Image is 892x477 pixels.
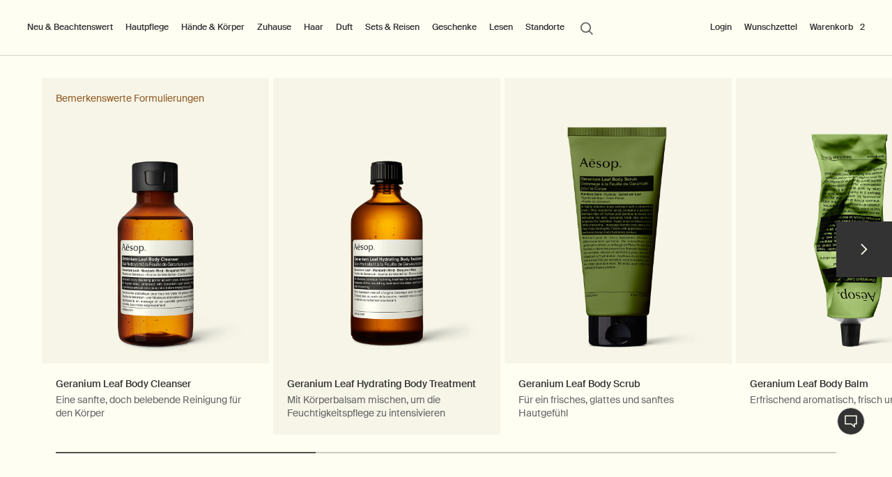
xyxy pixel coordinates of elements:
button: Menüpunkt "Suche" öffnen [574,14,599,40]
button: Neu & Beachtenswert [24,19,116,36]
a: Geschenke [429,19,479,36]
a: Hände & Körper [178,19,247,36]
a: Hautpflege [123,19,171,36]
a: Geranium Leaf Hydrating Body TreatmentMit Körperbalsam mischen, um die Feuchtigkeitspflege zu int... [273,78,500,435]
a: Haar [301,19,326,36]
a: Zuhause [254,19,294,36]
a: Lesen [486,19,516,36]
button: Standorte [523,19,567,36]
a: Sets & Reisen [362,19,422,36]
button: Warenkorb2 [807,19,868,36]
button: Login [707,19,735,36]
button: next slide [836,221,892,277]
a: Wunschzettel [741,19,800,36]
a: Duft [333,19,355,36]
a: Geranium Leaf Body CleanserEine sanfte, doch belebende Reinigung für den KörperGeranium Leaf Body... [42,78,269,435]
button: Live-Support Chat [837,407,865,435]
a: Geranium Leaf Body ScrubFür ein frisches, glattes und sanftes HautgefühlGeranium Leaf Body Scrub ... [505,78,732,435]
